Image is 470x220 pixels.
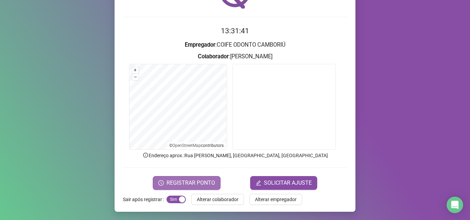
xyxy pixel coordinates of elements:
span: SOLICITAR AJUSTE [264,179,312,187]
button: editSOLICITAR AJUSTE [250,176,317,190]
strong: Colaborador [198,53,229,60]
a: OpenStreetMap [172,143,201,148]
li: © contributors. [169,143,225,148]
button: Alterar empregador [249,194,302,205]
span: edit [256,180,261,186]
span: Alterar empregador [255,196,297,203]
button: – [132,74,139,80]
label: Sair após registrar [123,194,167,205]
span: clock-circle [158,180,164,186]
span: REGISTRAR PONTO [167,179,215,187]
div: Open Intercom Messenger [447,197,463,213]
button: REGISTRAR PONTO [153,176,221,190]
button: + [132,67,139,73]
button: Alterar colaborador [191,194,244,205]
h3: : COIFE ODONTO CAMBORIÚ [123,40,347,49]
span: Alterar colaborador [197,196,238,203]
h3: : [PERSON_NAME] [123,52,347,61]
strong: Empregador [185,42,215,48]
p: Endereço aprox. : Rua [PERSON_NAME], [GEOGRAPHIC_DATA], [GEOGRAPHIC_DATA] [123,152,347,159]
span: info-circle [142,152,149,158]
time: 13:31:41 [221,27,249,35]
